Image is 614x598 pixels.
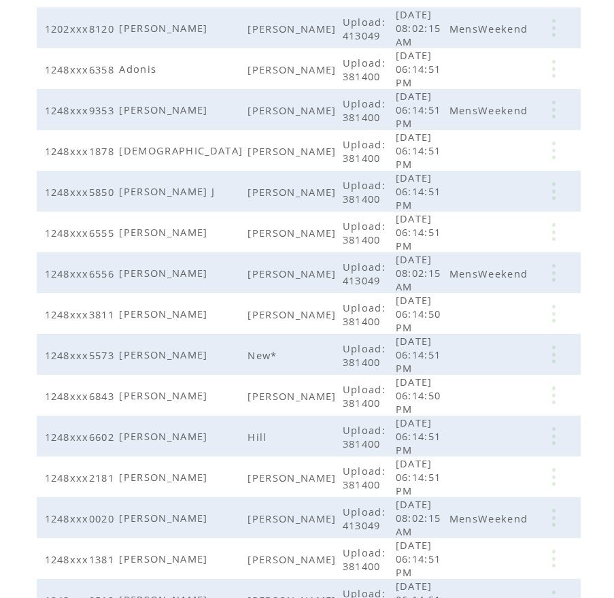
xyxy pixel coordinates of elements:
span: [DATE] 06:14:51 PM [396,130,441,171]
span: MensWeekend [449,267,532,280]
span: [PERSON_NAME] [119,21,211,35]
span: Upload: 381400 [343,382,386,410]
span: [PERSON_NAME] [248,185,339,199]
span: Upload: 413049 [343,505,386,532]
span: 1248xxx1381 [45,552,118,566]
span: [DEMOGRAPHIC_DATA] [119,144,246,157]
span: 1202xxx8120 [45,22,118,35]
span: 1248xxx3811 [45,308,118,321]
span: Upload: 381400 [343,464,386,491]
span: [PERSON_NAME] [248,471,339,484]
span: [DATE] 08:02:15 AM [396,252,441,293]
span: [DATE] 06:14:51 PM [396,538,441,579]
span: [PERSON_NAME] [248,226,339,239]
span: Upload: 381400 [343,97,386,124]
span: Upload: 381400 [343,178,386,205]
span: [DATE] 06:14:51 PM [396,456,441,497]
span: 1248xxx9353 [45,103,118,117]
span: [DATE] 08:02:15 AM [396,7,441,48]
span: [PERSON_NAME] [119,388,211,402]
span: Upload: 381400 [343,56,386,83]
span: [PERSON_NAME] [119,266,211,280]
span: [PERSON_NAME] J [119,184,218,198]
span: 1248xxx6358 [45,63,118,76]
span: 1248xxx5573 [45,348,118,362]
span: Upload: 381400 [343,342,386,369]
span: [PERSON_NAME] [119,103,211,116]
span: [PERSON_NAME] [119,511,211,525]
span: [PERSON_NAME] [248,552,339,566]
span: Upload: 413049 [343,260,386,287]
span: 1248xxx6843 [45,389,118,403]
span: [PERSON_NAME] [248,103,339,117]
span: [DATE] 06:14:51 PM [396,416,441,456]
span: [PERSON_NAME] [119,470,211,484]
span: MensWeekend [449,22,532,35]
span: [DATE] 06:14:51 PM [396,212,441,252]
span: Adonis [119,62,160,76]
span: 1248xxx1878 [45,144,118,158]
span: [DATE] 06:14:51 PM [396,48,441,89]
span: [PERSON_NAME] [248,512,339,525]
span: [DATE] 06:14:51 PM [396,89,441,130]
span: [PERSON_NAME] [248,389,339,403]
span: [PERSON_NAME] [119,552,211,565]
span: Upload: 413049 [343,15,386,42]
span: [DATE] 06:14:51 PM [396,334,441,375]
span: Upload: 381400 [343,423,386,450]
span: 1248xxx6602 [45,430,118,444]
span: [PERSON_NAME] [248,144,339,158]
span: [DATE] 06:14:50 PM [396,375,441,416]
span: [PERSON_NAME] [248,267,339,280]
span: 1248xxx5850 [45,185,118,199]
span: Upload: 381400 [343,301,386,328]
span: [PERSON_NAME] [119,307,211,320]
span: Upload: 381400 [343,219,386,246]
span: [DATE] 08:02:15 AM [396,497,441,538]
span: [DATE] 06:14:51 PM [396,171,441,212]
span: [PERSON_NAME] [248,22,339,35]
span: [PERSON_NAME] [248,308,339,321]
span: MensWeekend [449,103,532,117]
span: Upload: 381400 [343,546,386,573]
span: MensWeekend [449,512,532,525]
span: [PERSON_NAME] [119,225,211,239]
span: [PERSON_NAME] [119,429,211,443]
span: 1248xxx0020 [45,512,118,525]
span: Hill [248,430,270,444]
span: 1248xxx2181 [45,471,118,484]
span: [PERSON_NAME] [119,348,211,361]
span: [PERSON_NAME] [248,63,339,76]
span: 1248xxx6556 [45,267,118,280]
span: Upload: 381400 [343,137,386,165]
span: [DATE] 06:14:50 PM [396,293,441,334]
span: 1248xxx6555 [45,226,118,239]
